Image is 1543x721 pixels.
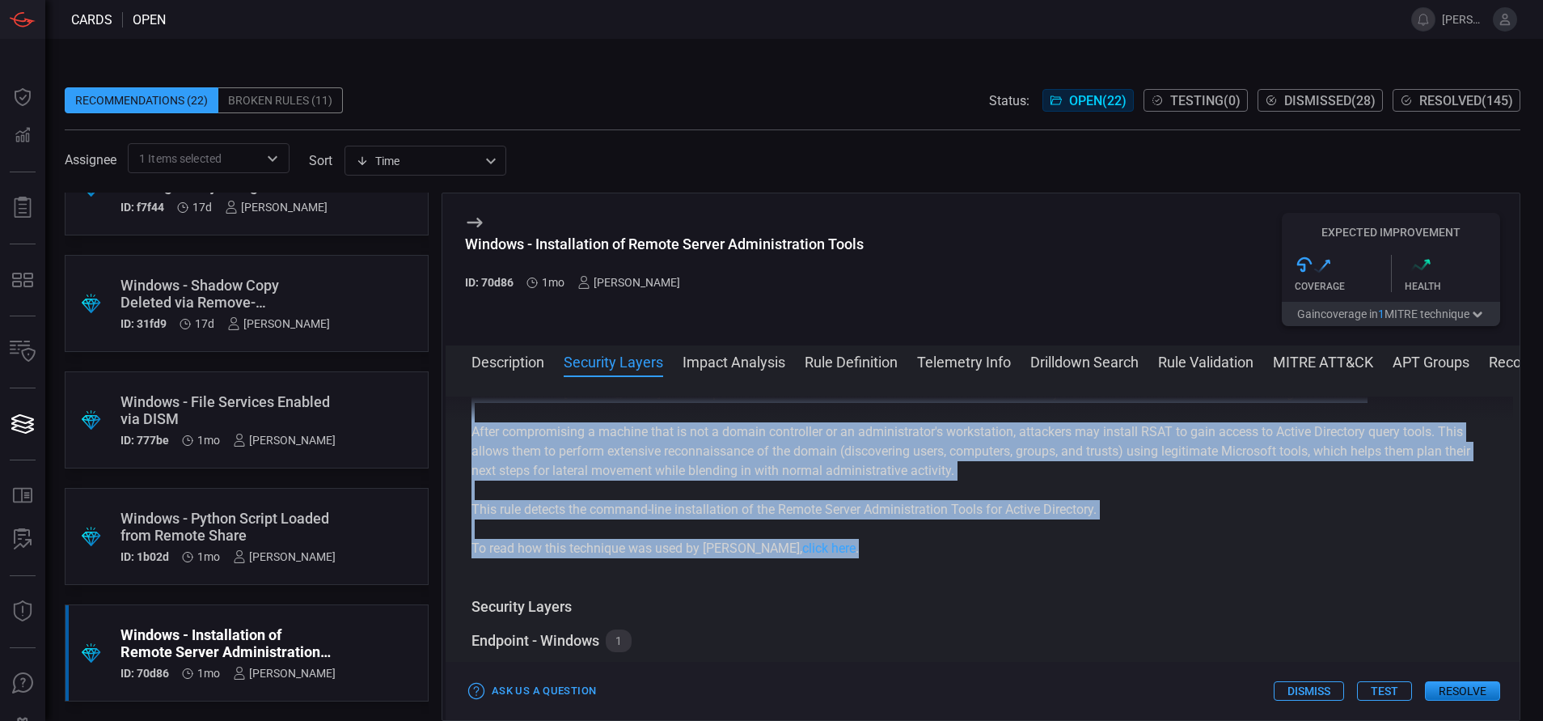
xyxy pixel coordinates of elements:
button: Testing(0) [1144,89,1248,112]
button: MITRE ATT&CK [1273,351,1373,371]
div: Coverage [1295,281,1391,292]
div: 1 [606,630,632,652]
p: After compromising a machine that is not a domain controller or an administrator's workstation, a... [471,422,1494,481]
button: Inventory [3,333,42,371]
h3: Security Layers [471,597,1494,617]
p: This rule detects the command-line installation of the Remote Server Administration Tools for Act... [471,500,1494,520]
button: Impact Analysis [683,351,785,371]
h5: ID: 31fd9 [120,317,167,330]
h5: ID: f7f44 [120,201,164,214]
div: Health [1405,281,1501,292]
button: Ask Us a Question [465,679,600,704]
span: open [133,12,166,28]
div: Windows - File Services Enabled via DISM [120,393,336,427]
span: Dismissed ( 28 ) [1284,93,1376,108]
span: Open ( 22 ) [1069,93,1127,108]
span: Jul 27, 2025 10:12 AM [192,201,212,214]
span: Jul 27, 2025 10:12 AM [195,317,214,330]
span: Resolved ( 145 ) [1419,93,1513,108]
div: [PERSON_NAME] [233,550,336,563]
button: Threat Intelligence [3,592,42,631]
p: To read how this technique was used by [PERSON_NAME], . [471,539,1494,558]
span: Cards [71,12,112,28]
span: Jun 29, 2025 10:25 AM [197,550,220,563]
span: [PERSON_NAME].[PERSON_NAME] [1442,13,1486,26]
button: Rule Validation [1158,351,1253,371]
h5: ID: 1b02d [120,550,169,563]
button: Drilldown Search [1030,351,1139,371]
button: Detections [3,117,42,155]
h5: Expected Improvement [1282,226,1500,239]
h5: ID: 70d86 [465,276,514,289]
div: [PERSON_NAME] [227,317,330,330]
div: Windows - Python Script Loaded from Remote Share [120,510,336,544]
div: [PERSON_NAME] [233,667,336,680]
div: Windows - Installation of Remote Server Administration Tools [120,626,336,660]
button: APT Groups [1393,351,1469,371]
button: ALERT ANALYSIS [3,520,42,559]
button: MITRE - Detection Posture [3,261,42,299]
span: 1 Items selected [139,151,222,167]
h5: ID: 777be [120,434,169,447]
button: Resolve [1425,681,1500,701]
button: Telemetry Info [917,351,1011,371]
button: Rule Definition [805,351,898,371]
a: click here [802,541,856,556]
div: Time [356,153,480,169]
div: Recommendations (22) [65,87,218,113]
div: [PERSON_NAME] [577,276,680,289]
span: 1 [1378,307,1384,320]
button: Resolved(145) [1393,89,1520,112]
button: Dashboard [3,78,42,117]
label: sort [309,153,332,168]
button: Ask Us A Question [3,664,42,703]
div: [PERSON_NAME] [225,201,328,214]
span: Jun 29, 2025 10:25 AM [542,276,564,289]
div: Endpoint - Windows [471,631,599,651]
span: Assignee [65,152,116,168]
button: Open [261,147,284,170]
div: Broken Rules (11) [218,87,343,113]
div: Windows - Shadow Copy Deleted via Remove-CimInstance [120,277,330,311]
span: Jul 06, 2025 8:47 AM [197,434,220,447]
div: [PERSON_NAME] [233,434,336,447]
button: Reports [3,189,42,227]
button: Dismiss [1274,681,1344,701]
button: Gaincoverage in1MITRE technique [1282,302,1500,326]
span: Testing ( 0 ) [1170,93,1241,108]
button: Security Layers [564,351,663,371]
button: Description [471,351,544,371]
span: Status: [989,93,1029,108]
button: Test [1357,681,1412,701]
button: Rule Catalog [3,477,42,515]
span: Jun 29, 2025 10:25 AM [197,667,220,680]
h5: ID: 70d86 [120,667,169,680]
button: Dismissed(28) [1258,89,1383,112]
div: Windows - Installation of Remote Server Administration Tools [465,235,864,252]
button: Cards [3,405,42,443]
button: Open(22) [1042,89,1134,112]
